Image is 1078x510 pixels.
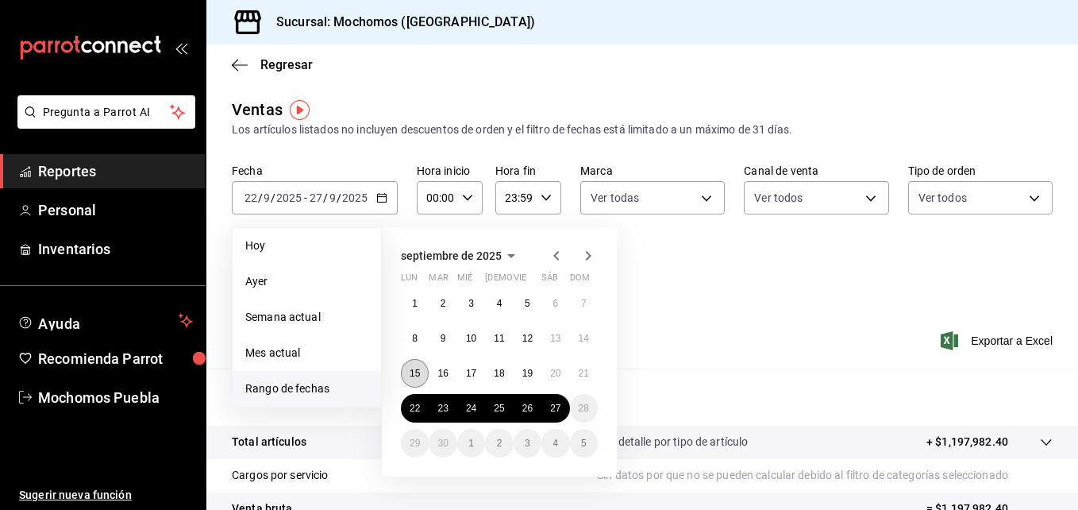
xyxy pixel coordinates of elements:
abbr: 24 de septiembre de 2025 [466,403,476,414]
button: 23 de septiembre de 2025 [429,394,456,423]
button: 2 de octubre de 2025 [485,429,513,458]
abbr: 30 de septiembre de 2025 [437,438,448,449]
abbr: 13 de septiembre de 2025 [550,333,560,344]
abbr: 5 de octubre de 2025 [581,438,587,449]
button: open_drawer_menu [175,41,187,54]
button: septiembre de 2025 [401,246,521,265]
button: 14 de septiembre de 2025 [570,324,598,353]
abbr: viernes [514,272,526,289]
abbr: 12 de septiembre de 2025 [522,333,533,344]
abbr: 11 de septiembre de 2025 [494,333,504,344]
button: 9 de septiembre de 2025 [429,324,456,353]
span: Semana actual [245,309,368,326]
button: Pregunta a Parrot AI [17,95,195,129]
label: Marca [580,165,725,176]
a: Pregunta a Parrot AI [11,115,195,132]
button: 1 de octubre de 2025 [457,429,485,458]
p: + $1,197,982.40 [926,434,1008,450]
p: Total artículos [232,434,306,450]
span: Ayuda [38,311,172,330]
span: Ayer [245,273,368,290]
abbr: jueves [485,272,579,289]
button: 1 de septiembre de 2025 [401,289,429,318]
abbr: martes [429,272,448,289]
abbr: 4 de septiembre de 2025 [497,298,502,309]
p: Cargos por servicio [232,467,329,484]
label: Hora inicio [417,165,483,176]
button: 8 de septiembre de 2025 [401,324,429,353]
span: Rango de fechas [245,381,368,397]
span: Reportes [38,160,193,182]
label: Hora fin [495,165,561,176]
span: Ver todos [918,190,967,206]
label: Canal de venta [744,165,888,176]
p: Sin datos por que no se pueden calcular debido al filtro de categorías seleccionado [597,467,1053,484]
abbr: 23 de septiembre de 2025 [437,403,448,414]
abbr: lunes [401,272,418,289]
input: -- [309,191,323,204]
abbr: sábado [541,272,558,289]
button: 4 de septiembre de 2025 [485,289,513,318]
abbr: 29 de septiembre de 2025 [410,438,420,449]
input: -- [244,191,258,204]
input: ---- [275,191,302,204]
abbr: 1 de octubre de 2025 [468,438,474,449]
span: - [304,191,307,204]
abbr: 28 de septiembre de 2025 [579,403,589,414]
button: 15 de septiembre de 2025 [401,359,429,388]
span: Personal [38,199,193,221]
span: / [271,191,275,204]
abbr: 27 de septiembre de 2025 [550,403,560,414]
button: 5 de septiembre de 2025 [514,289,541,318]
button: 22 de septiembre de 2025 [401,394,429,423]
span: Regresar [260,57,313,72]
button: 28 de septiembre de 2025 [570,394,598,423]
button: 18 de septiembre de 2025 [485,359,513,388]
abbr: 1 de septiembre de 2025 [412,298,418,309]
h3: Sucursal: Mochomos ([GEOGRAPHIC_DATA]) [264,13,535,32]
button: 4 de octubre de 2025 [541,429,569,458]
abbr: 18 de septiembre de 2025 [494,368,504,379]
abbr: 26 de septiembre de 2025 [522,403,533,414]
abbr: 2 de octubre de 2025 [497,438,502,449]
button: 25 de septiembre de 2025 [485,394,513,423]
abbr: domingo [570,272,590,289]
button: 16 de septiembre de 2025 [429,359,456,388]
span: Ver todas [591,190,639,206]
button: Regresar [232,57,313,72]
span: / [323,191,328,204]
abbr: 8 de septiembre de 2025 [412,333,418,344]
span: Recomienda Parrot [38,348,193,369]
button: 6 de septiembre de 2025 [541,289,569,318]
span: Inventarios [38,238,193,260]
div: Los artículos listados no incluyen descuentos de orden y el filtro de fechas está limitado a un m... [232,122,1053,138]
button: 24 de septiembre de 2025 [457,394,485,423]
abbr: 21 de septiembre de 2025 [579,368,589,379]
button: 27 de septiembre de 2025 [541,394,569,423]
abbr: 9 de septiembre de 2025 [441,333,446,344]
abbr: 3 de octubre de 2025 [525,438,530,449]
button: 3 de octubre de 2025 [514,429,541,458]
button: 3 de septiembre de 2025 [457,289,485,318]
span: Ver todos [754,190,803,206]
abbr: 4 de octubre de 2025 [552,438,558,449]
abbr: 22 de septiembre de 2025 [410,403,420,414]
img: Tooltip marker [290,100,310,120]
button: Exportar a Excel [944,331,1053,350]
label: Tipo de orden [908,165,1053,176]
button: 30 de septiembre de 2025 [429,429,456,458]
abbr: 7 de septiembre de 2025 [581,298,587,309]
abbr: miércoles [457,272,472,289]
abbr: 20 de septiembre de 2025 [550,368,560,379]
abbr: 15 de septiembre de 2025 [410,368,420,379]
button: 20 de septiembre de 2025 [541,359,569,388]
button: 11 de septiembre de 2025 [485,324,513,353]
span: Mochomos Puebla [38,387,193,408]
span: / [258,191,263,204]
input: ---- [341,191,368,204]
span: Mes actual [245,345,368,361]
abbr: 16 de septiembre de 2025 [437,368,448,379]
input: -- [263,191,271,204]
abbr: 17 de septiembre de 2025 [466,368,476,379]
span: Sugerir nueva función [19,487,193,504]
